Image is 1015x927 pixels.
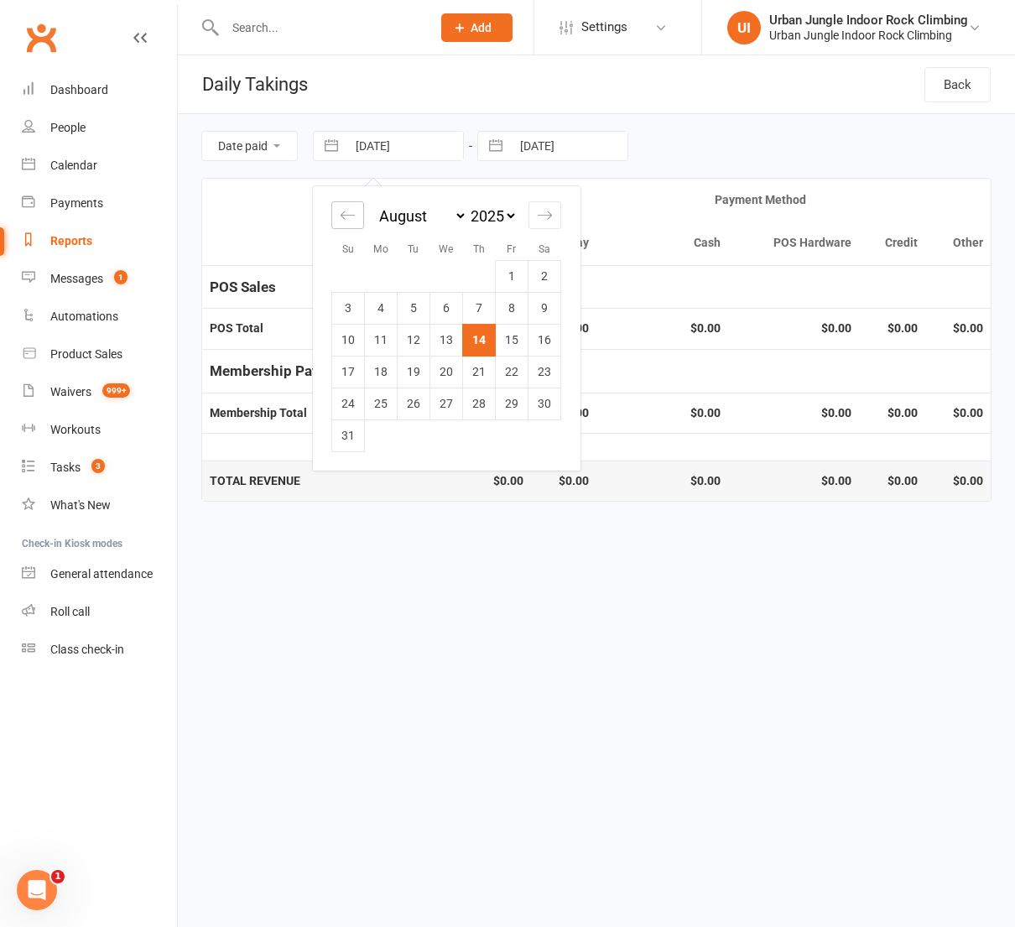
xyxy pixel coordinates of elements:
[528,201,561,229] div: Move forward to switch to the next month.
[50,121,86,134] div: People
[736,407,852,419] strong: $0.00
[933,407,983,419] strong: $0.00
[727,11,761,44] div: UI
[331,201,364,229] div: Move backward to switch to the previous month.
[933,237,983,249] div: Other
[604,407,721,419] strong: $0.00
[769,28,968,43] div: Urban Jungle Indoor Rock Climbing
[604,322,721,335] strong: $0.00
[22,185,177,222] a: Payments
[210,363,983,379] h5: Membership Payments
[398,388,430,419] td: Tuesday, August 26, 2025
[463,292,496,324] td: Thursday, August 7, 2025
[398,324,430,356] td: Tuesday, August 12, 2025
[210,474,300,487] strong: TOTAL REVENUE
[430,388,463,419] td: Wednesday, August 27, 2025
[471,21,492,34] span: Add
[507,243,516,255] small: Fr
[220,16,419,39] input: Search...
[398,356,430,388] td: Tuesday, August 19, 2025
[102,383,130,398] span: 999+
[398,292,430,324] td: Tuesday, August 5, 2025
[365,324,398,356] td: Monday, August 11, 2025
[50,567,153,581] div: General attendance
[933,475,983,487] strong: $0.00
[365,388,398,419] td: Monday, August 25, 2025
[473,243,485,255] small: Th
[539,475,589,487] strong: $0.00
[539,243,550,255] small: Sa
[22,298,177,336] a: Automations
[22,147,177,185] a: Calendar
[736,475,852,487] strong: $0.00
[439,243,453,255] small: We
[736,237,852,249] div: POS Hardware
[867,237,917,249] div: Credit
[22,555,177,593] a: General attendance kiosk mode
[50,272,103,285] div: Messages
[430,356,463,388] td: Wednesday, August 20, 2025
[51,870,65,883] span: 1
[22,373,177,411] a: Waivers 999+
[496,260,528,292] td: Friday, August 1, 2025
[50,234,92,247] div: Reports
[22,593,177,631] a: Roll call
[528,292,561,324] td: Saturday, August 9, 2025
[50,385,91,398] div: Waivers
[50,196,103,210] div: Payments
[924,67,991,102] a: Back
[178,55,308,113] h1: Daily Takings
[539,194,983,206] div: Payment Method
[528,356,561,388] td: Saturday, August 23, 2025
[332,356,365,388] td: Sunday, August 17, 2025
[332,388,365,419] td: Sunday, August 24, 2025
[528,324,561,356] td: Saturday, August 16, 2025
[50,643,124,656] div: Class check-in
[463,324,496,356] td: Selected. Thursday, August 14, 2025
[22,109,177,147] a: People
[604,475,721,487] strong: $0.00
[496,388,528,419] td: Friday, August 29, 2025
[496,324,528,356] td: Friday, August 15, 2025
[408,243,419,255] small: Tu
[50,310,118,323] div: Automations
[50,498,111,512] div: What's New
[342,243,354,255] small: Su
[20,17,62,59] a: Clubworx
[22,222,177,260] a: Reports
[528,388,561,419] td: Saturday, August 30, 2025
[496,292,528,324] td: Friday, August 8, 2025
[769,13,968,28] div: Urban Jungle Indoor Rock Climbing
[346,132,463,160] input: From
[50,605,90,618] div: Roll call
[332,324,365,356] td: Sunday, August 10, 2025
[210,406,307,419] strong: Membership Total
[50,159,97,172] div: Calendar
[511,132,627,160] input: To
[463,388,496,419] td: Thursday, August 28, 2025
[867,322,917,335] strong: $0.00
[313,186,580,471] div: Calendar
[332,419,365,451] td: Sunday, August 31, 2025
[736,322,852,335] strong: $0.00
[463,356,496,388] td: Thursday, August 21, 2025
[50,423,101,436] div: Workouts
[50,461,81,474] div: Tasks
[210,321,263,335] strong: POS Total
[933,322,983,335] strong: $0.00
[604,237,721,249] div: Cash
[22,487,177,524] a: What's New
[22,411,177,449] a: Workouts
[91,459,105,473] span: 3
[581,8,627,46] span: Settings
[210,279,983,295] h5: POS Sales
[22,71,177,109] a: Dashboard
[867,475,917,487] strong: $0.00
[867,407,917,419] strong: $0.00
[365,292,398,324] td: Monday, August 4, 2025
[22,449,177,487] a: Tasks 3
[22,260,177,298] a: Messages 1
[332,292,365,324] td: Sunday, August 3, 2025
[430,324,463,356] td: Wednesday, August 13, 2025
[528,260,561,292] td: Saturday, August 2, 2025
